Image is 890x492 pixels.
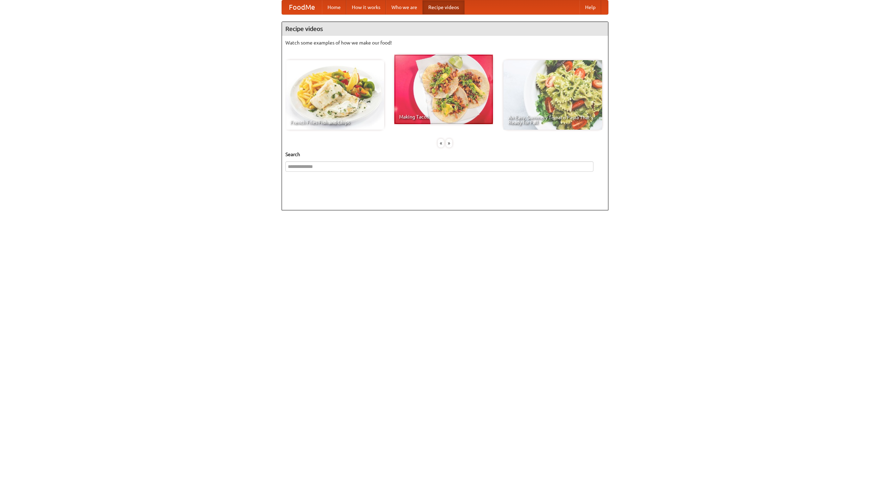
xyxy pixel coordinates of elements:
[386,0,423,14] a: Who we are
[322,0,346,14] a: Home
[399,114,488,119] span: Making Tacos
[508,115,597,125] span: An Easy, Summery Tomato Pasta That's Ready for Fall
[285,39,605,46] p: Watch some examples of how we make our food!
[438,139,444,147] div: «
[285,60,384,130] a: French Fries Fish and Chips
[446,139,452,147] div: »
[290,120,379,125] span: French Fries Fish and Chips
[282,0,322,14] a: FoodMe
[503,60,602,130] a: An Easy, Summery Tomato Pasta That's Ready for Fall
[394,55,493,124] a: Making Tacos
[580,0,601,14] a: Help
[423,0,464,14] a: Recipe videos
[282,22,608,36] h4: Recipe videos
[285,151,605,158] h5: Search
[346,0,386,14] a: How it works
